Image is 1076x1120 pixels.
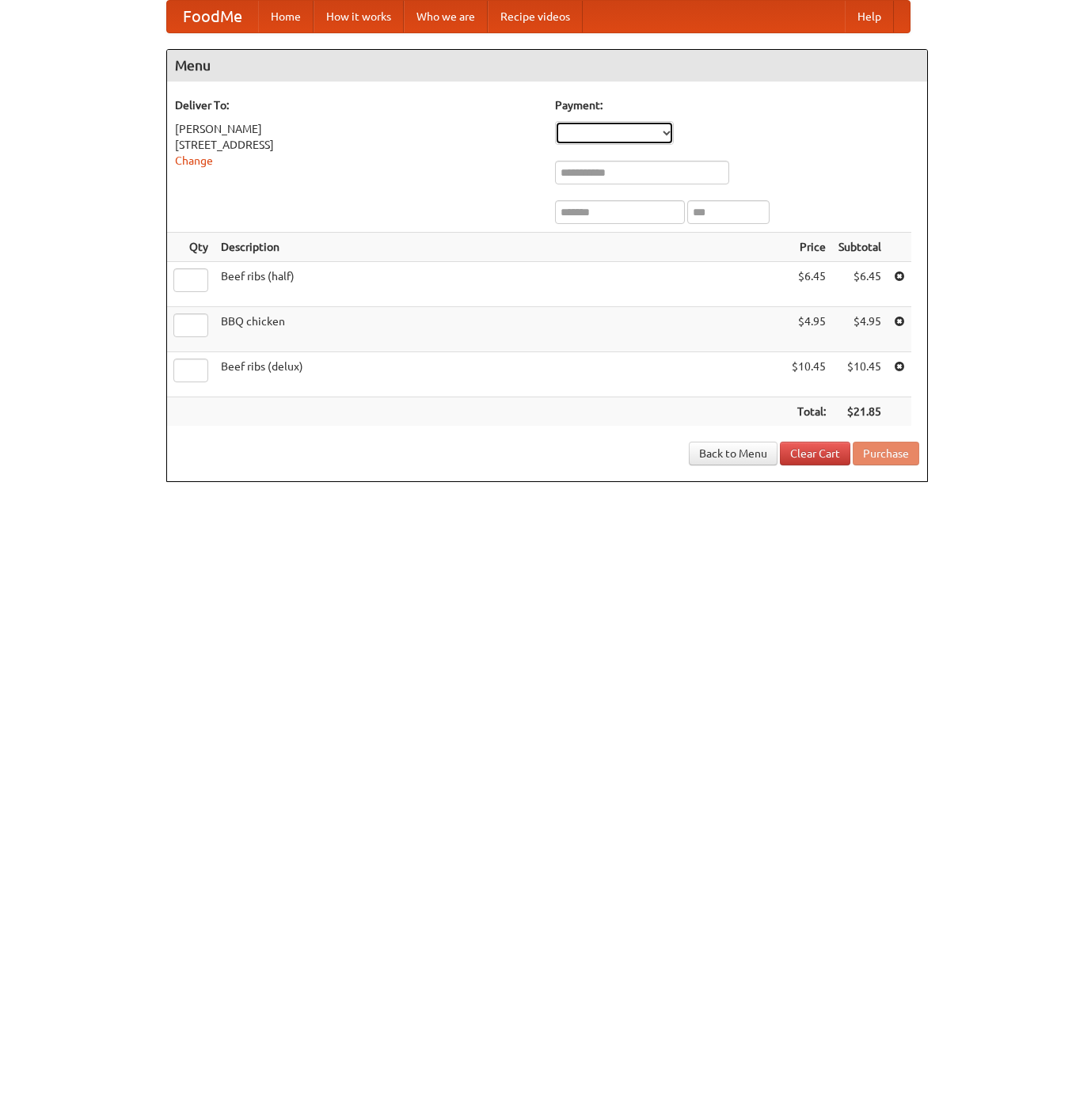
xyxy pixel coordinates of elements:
a: FoodMe [167,1,258,32]
button: Purchase [853,442,919,465]
td: $10.45 [785,352,832,397]
td: $10.45 [832,352,888,397]
h4: Menu [167,50,927,82]
a: Back to Menu [689,442,778,465]
h5: Payment: [555,97,919,113]
th: Price [785,233,832,262]
a: Help [845,1,894,32]
th: $21.85 [832,397,888,427]
a: Clear Cart [780,442,850,465]
th: Qty [167,233,215,262]
a: Recipe videos [488,1,583,32]
th: Total: [785,397,832,427]
td: $6.45 [832,262,888,307]
div: [PERSON_NAME] [175,121,539,137]
div: [STREET_ADDRESS] [175,137,539,153]
a: Who we are [404,1,488,32]
th: Description [215,233,785,262]
a: Home [258,1,314,32]
h5: Deliver To: [175,97,539,113]
a: How it works [314,1,404,32]
td: $4.95 [785,307,832,352]
td: $4.95 [832,307,888,352]
td: Beef ribs (half) [215,262,785,307]
a: Change [175,154,213,167]
th: Subtotal [832,233,888,262]
td: Beef ribs (delux) [215,352,785,397]
td: BBQ chicken [215,307,785,352]
td: $6.45 [785,262,832,307]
